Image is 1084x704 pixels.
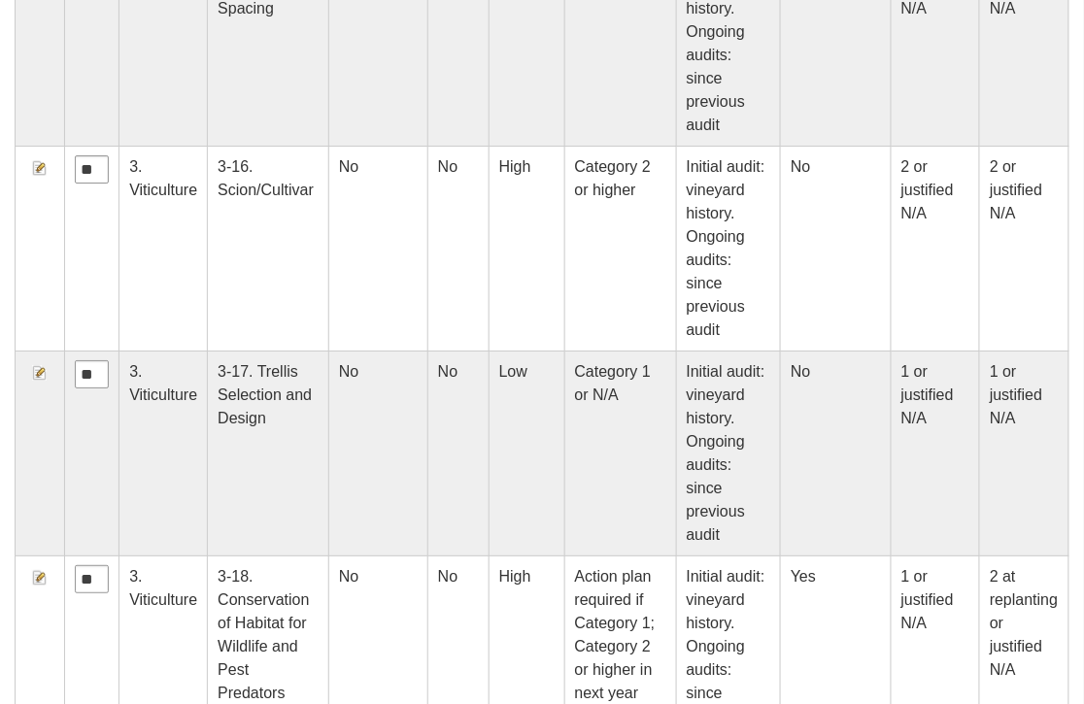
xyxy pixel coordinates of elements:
[901,568,954,631] span: 1 or justified N/A
[129,158,197,198] span: 3. Viticulture
[438,568,457,585] span: No
[129,568,197,608] span: 3. Viticulture
[575,158,651,198] span: Category 2 or higher
[32,570,48,586] img: Edit
[339,158,358,175] span: No
[339,568,358,585] span: No
[575,363,651,403] span: Category 1 or N/A
[499,158,531,175] span: High
[438,363,457,380] span: No
[791,363,810,380] span: No
[499,363,527,380] span: Low
[990,568,1058,678] span: 2 at replanting or justified N/A
[218,158,314,198] span: 3-16. Scion/Cultivar
[32,365,48,381] img: Edit
[438,158,457,175] span: No
[901,363,954,426] span: 1 or justified N/A
[32,160,48,176] img: Edit
[687,363,765,543] span: Initial audit: vineyard history. Ongoing audits: since previous audit
[791,158,810,175] span: No
[499,568,531,585] span: High
[990,158,1042,221] span: 2 or justified N/A
[218,568,309,701] span: 3-18. Conservation of Habitat for Wildlife and Pest Predators
[791,568,816,585] span: Yes
[218,363,312,426] span: 3-17. Trellis Selection and Design
[339,363,358,380] span: No
[901,158,954,221] span: 2 or justified N/A
[990,363,1042,426] span: 1 or justified N/A
[687,158,765,338] span: Initial audit: vineyard history. Ongoing audits: since previous audit
[129,363,197,403] span: 3. Viticulture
